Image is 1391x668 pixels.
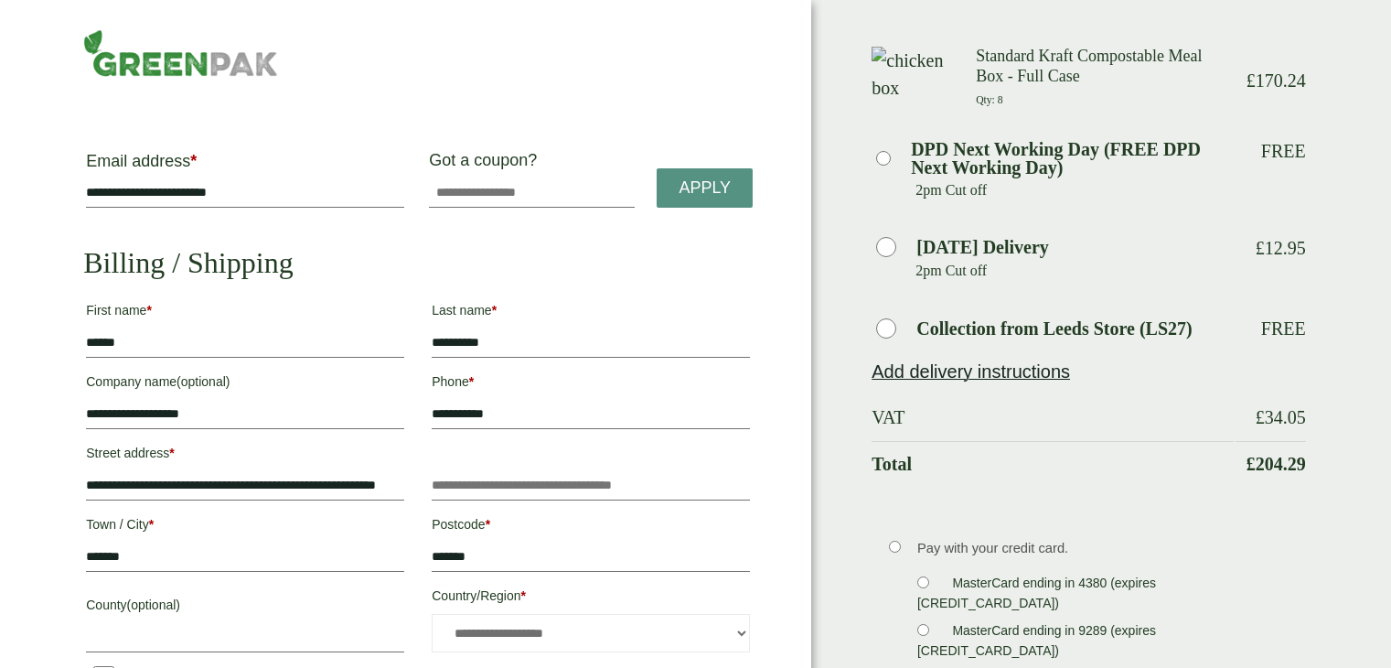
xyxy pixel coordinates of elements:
[1247,454,1306,474] bdi: 204.29
[1256,238,1306,258] bdi: 12.95
[127,598,180,612] span: (optional)
[916,319,1192,338] label: Collection from Leeds Store (LS27)
[872,395,1234,439] th: VAT
[149,517,154,532] abbr: required
[976,47,1234,86] h3: Standard Kraft Compostable Meal Box - Full Case
[190,152,197,170] abbr: required
[146,303,151,318] abbr: required
[917,623,1156,663] label: MasterCard ending in 9289 (expires [CREDIT_CARD_DATA])
[86,297,404,329] label: First name
[916,238,1049,256] label: [DATE] Delivery
[917,576,1156,616] label: MasterCard ending in 4380 (expires [CREDIT_CARD_DATA])
[1261,318,1306,339] p: Free
[976,94,1002,106] small: Qty: 8
[432,583,750,614] label: Country/Region
[169,446,174,460] abbr: required
[492,303,497,318] abbr: required
[486,517,490,532] abbr: required
[872,441,1234,486] th: Total
[432,297,750,329] label: Last name
[177,374,230,389] span: (optional)
[86,153,404,178] label: Email address
[1256,238,1265,258] span: £
[86,369,404,400] label: Company name
[872,361,1070,382] a: Add delivery instructions
[917,538,1279,558] p: Pay with your credit card.
[432,369,750,400] label: Phone
[1261,140,1306,162] p: Free
[911,140,1234,177] label: DPD Next Working Day (FREE DPD Next Working Day)
[83,245,753,280] h2: Billing / Shipping
[86,440,404,471] label: Street address
[521,588,526,603] abbr: required
[1247,70,1256,91] span: £
[469,374,474,389] abbr: required
[432,512,750,543] label: Postcode
[679,178,731,199] span: Apply
[915,257,1234,285] p: 2pm Cut off
[872,47,954,102] img: chicken box
[86,512,404,543] label: Town / City
[1256,407,1306,427] bdi: 34.05
[83,29,277,77] img: GreenPak Supplies
[657,168,753,208] a: Apply
[86,592,404,623] label: County
[429,151,544,178] label: Got a coupon?
[1247,454,1256,474] span: £
[1247,70,1306,91] bdi: 170.24
[1256,407,1265,427] span: £
[915,177,1234,204] p: 2pm Cut off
